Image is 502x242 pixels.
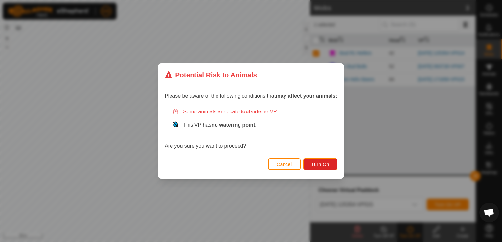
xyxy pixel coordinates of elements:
[183,122,257,128] span: This VP has
[276,93,337,99] strong: may affect your animals:
[277,162,292,167] span: Cancel
[211,122,257,128] strong: no watering point.
[311,162,329,167] span: Turn On
[165,108,337,150] div: Are you sure you want to proceed?
[225,109,278,114] span: located the VP.
[303,158,337,170] button: Turn On
[165,70,257,80] div: Potential Risk to Animals
[242,109,261,114] strong: outside
[165,93,337,99] span: Please be aware of the following conditions that
[172,108,337,116] div: Some animals are
[268,158,301,170] button: Cancel
[479,203,499,222] a: Open chat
